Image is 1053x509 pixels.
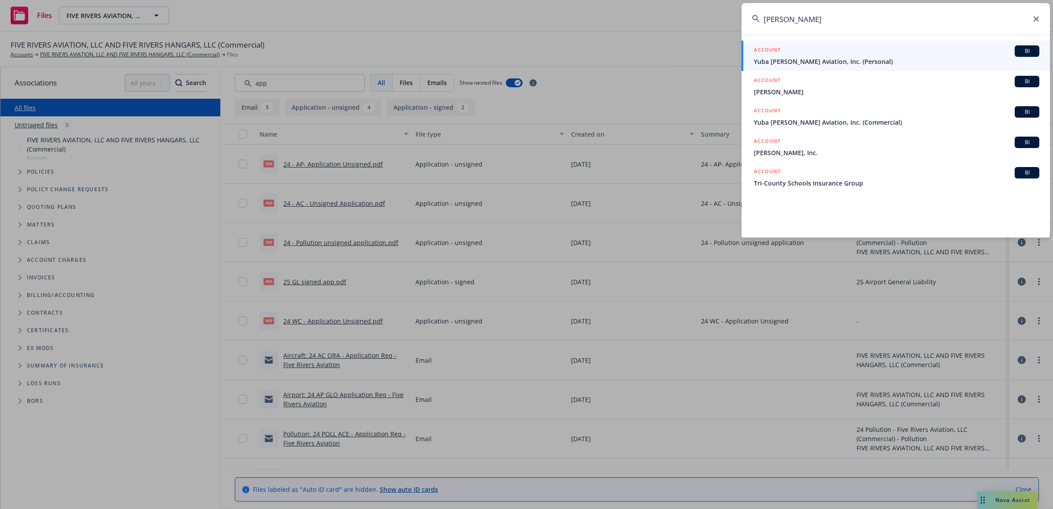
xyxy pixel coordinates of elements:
a: ACCOUNTBIYuba [PERSON_NAME] Aviation, Inc. (Commercial) [742,101,1050,132]
span: Tri-County Schools Insurance Group [754,178,1039,188]
span: BI [1018,78,1036,85]
h5: ACCOUNT [754,76,781,86]
a: ACCOUNTBI[PERSON_NAME], Inc. [742,132,1050,162]
span: BI [1018,138,1036,146]
span: BI [1018,47,1036,55]
span: BI [1018,169,1036,177]
span: Yuba [PERSON_NAME] Aviation, Inc. (Commercial) [754,118,1039,127]
a: ACCOUNTBI[PERSON_NAME] [742,71,1050,101]
h5: ACCOUNT [754,137,781,147]
h5: ACCOUNT [754,106,781,117]
span: BI [1018,108,1036,116]
span: Yuba [PERSON_NAME] Aviation, Inc. (Personal) [754,57,1039,66]
input: Search... [742,3,1050,35]
span: [PERSON_NAME], Inc. [754,148,1039,157]
span: [PERSON_NAME] [754,87,1039,97]
h5: ACCOUNT [754,45,781,56]
a: ACCOUNTBIYuba [PERSON_NAME] Aviation, Inc. (Personal) [742,41,1050,71]
a: ACCOUNTBITri-County Schools Insurance Group [742,162,1050,193]
h5: ACCOUNT [754,167,781,178]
